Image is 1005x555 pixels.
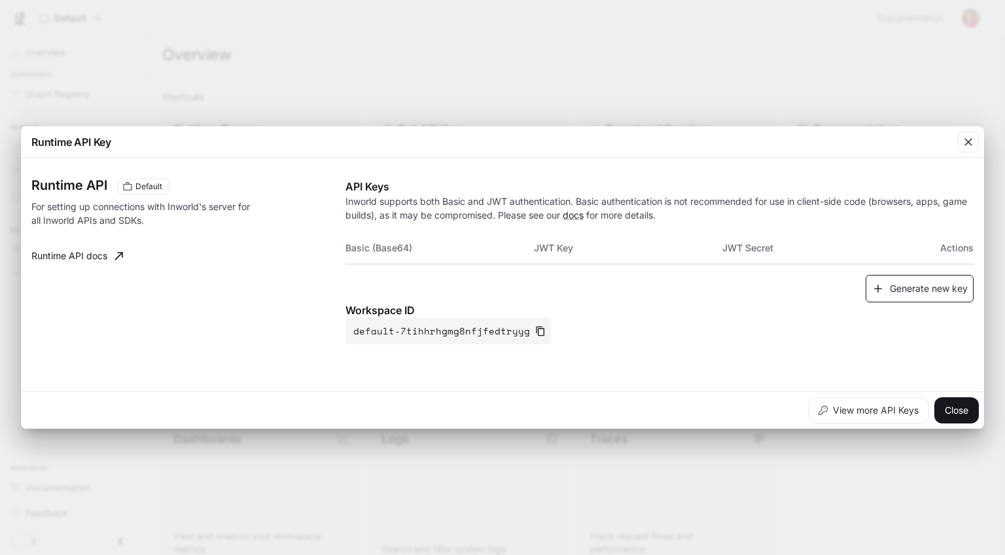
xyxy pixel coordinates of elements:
button: default-7tihhrhgmg8nfjfedtryyg [345,318,551,344]
th: JWT Secret [722,232,911,264]
th: Actions [911,232,974,264]
span: Default [130,181,167,192]
h3: Runtime API [31,179,107,192]
button: Close [934,397,979,423]
button: View more API Keys [808,397,929,423]
button: Generate new key [866,275,974,303]
th: Basic (Base64) [345,232,534,264]
p: Workspace ID [345,302,974,318]
p: For setting up connections with Inworld's server for all Inworld APIs and SDKs. [31,200,259,227]
a: Runtime API docs [26,243,128,269]
p: Inworld supports both Basic and JWT authentication. Basic authentication is not recommended for u... [345,194,974,222]
div: These keys will apply to your current workspace only [118,179,169,194]
p: API Keys [345,179,974,194]
th: JWT Key [534,232,722,264]
p: Runtime API Key [31,134,111,150]
a: docs [563,209,584,221]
